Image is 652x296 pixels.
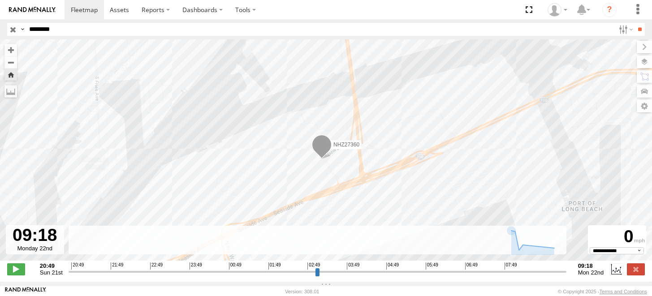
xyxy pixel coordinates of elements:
[333,142,359,148] span: NHZ27360
[5,287,46,296] a: Visit our Website
[190,262,202,270] span: 23:49
[627,263,645,275] label: Close
[558,289,647,294] div: © Copyright 2025 -
[544,3,570,17] div: Zulema McIntosch
[268,262,281,270] span: 01:49
[426,262,438,270] span: 05:49
[4,44,17,56] button: Zoom in
[307,262,320,270] span: 02:49
[229,262,242,270] span: 00:49
[7,263,25,275] label: Play/Stop
[602,3,617,17] i: ?
[111,262,123,270] span: 21:49
[150,262,163,270] span: 22:49
[71,262,84,270] span: 20:49
[386,262,399,270] span: 04:49
[589,227,645,247] div: 0
[4,69,17,81] button: Zoom Home
[4,56,17,69] button: Zoom out
[637,100,652,112] label: Map Settings
[285,289,319,294] div: Version: 308.01
[4,85,17,98] label: Measure
[578,262,604,269] strong: 09:18
[465,262,478,270] span: 06:49
[9,7,56,13] img: rand-logo.svg
[40,269,63,276] span: Sun 21st Sep 2025
[615,23,635,36] label: Search Filter Options
[19,23,26,36] label: Search Query
[600,289,647,294] a: Terms and Conditions
[578,269,604,276] span: Mon 22nd Sep 2025
[505,262,517,270] span: 07:49
[347,262,359,270] span: 03:49
[40,262,63,269] strong: 20:49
